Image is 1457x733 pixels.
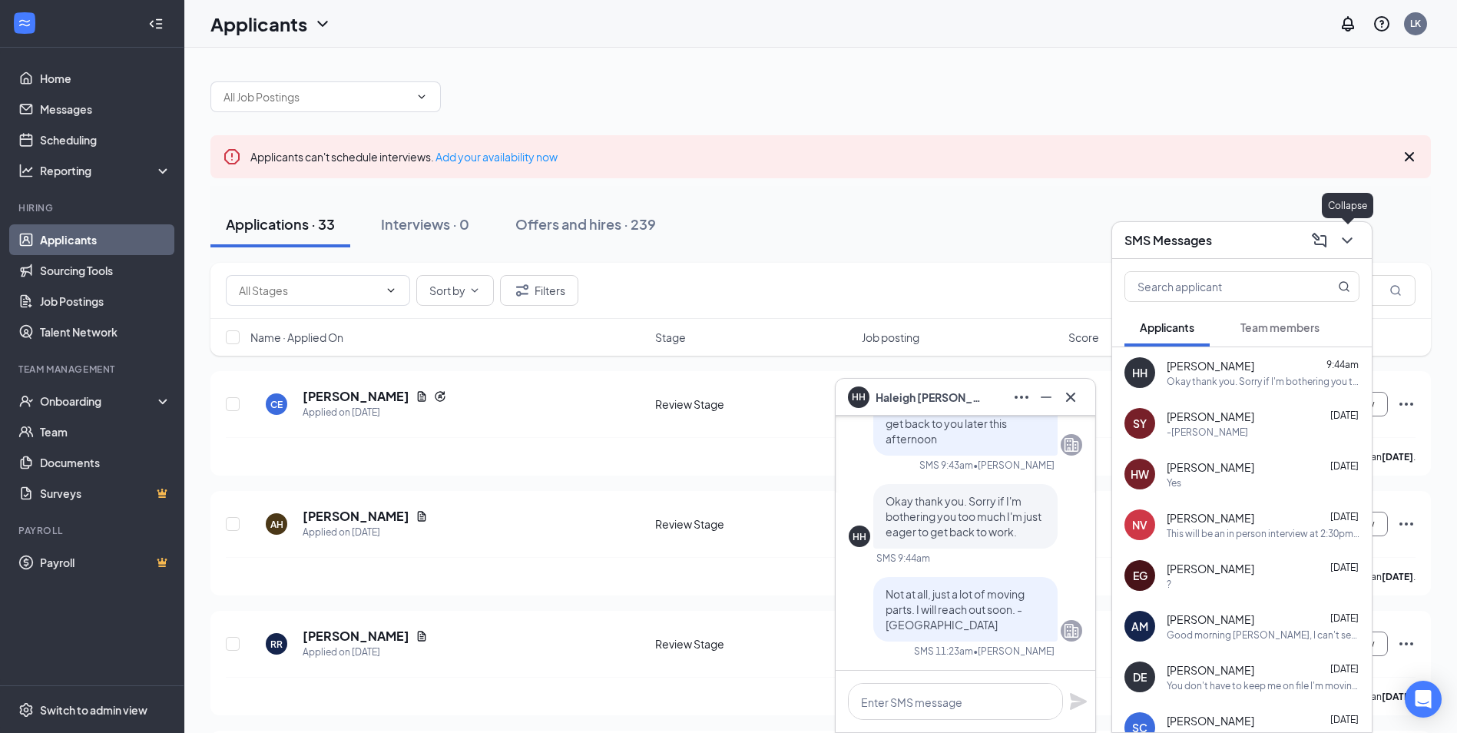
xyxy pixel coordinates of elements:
span: Job posting [862,330,919,345]
span: Applicants [1140,320,1194,334]
span: Haleigh [PERSON_NAME] [876,389,983,406]
a: Team [40,416,171,447]
div: This will be an in person interview at 2:30pm. Located at [STREET_ADDRESS] [1167,527,1359,540]
div: Reporting [40,163,172,178]
div: SY [1133,416,1147,431]
svg: QuestionInfo [1373,15,1391,33]
svg: Ellipses [1397,635,1416,653]
svg: UserCheck [18,393,34,409]
button: Cross [1058,385,1083,410]
div: Yes [1167,476,1181,489]
button: Sort byChevronDown [416,275,494,306]
div: LK [1410,17,1421,30]
div: EG [1133,568,1147,583]
svg: Company [1062,436,1081,454]
svg: Document [416,510,428,522]
svg: Filter [513,281,531,300]
h3: SMS Messages [1124,232,1212,249]
svg: WorkstreamLogo [17,15,32,31]
div: Offers and hires · 239 [515,214,656,234]
a: Sourcing Tools [40,255,171,286]
a: Talent Network [40,317,171,347]
svg: Notifications [1339,15,1357,33]
a: Applicants [40,224,171,255]
b: [DATE] [1382,451,1413,463]
span: Sort by [429,285,465,296]
div: Payroll [18,524,168,537]
div: DE [1133,669,1147,685]
button: Minimize [1034,385,1058,410]
div: Onboarding [40,393,158,409]
div: Review Stage [655,636,853,652]
svg: Plane [1069,692,1088,711]
svg: Cross [1061,388,1080,406]
svg: ChevronDown [416,91,428,103]
h5: [PERSON_NAME] [303,628,409,645]
svg: Ellipses [1397,395,1416,413]
span: [PERSON_NAME] [1167,662,1254,678]
div: AM [1131,619,1148,634]
svg: Minimize [1037,388,1055,406]
svg: ChevronDown [313,15,332,33]
input: All Job Postings [224,88,409,105]
span: [DATE] [1330,410,1359,421]
button: ComposeMessage [1307,228,1332,253]
span: [PERSON_NAME] [1167,612,1254,627]
a: Documents [40,447,171,478]
a: PayrollCrown [40,547,171,578]
svg: ChevronDown [469,284,481,297]
span: [PERSON_NAME] [1167,510,1254,526]
button: Ellipses [1009,385,1034,410]
svg: ChevronDown [1338,231,1356,250]
span: Not at all, just a lot of moving parts. I will reach out soon. - [GEOGRAPHIC_DATA] [886,587,1025,632]
a: SurveysCrown [40,478,171,509]
svg: ComposeMessage [1310,231,1329,250]
div: Open Intercom Messenger [1405,681,1442,718]
div: RR [270,638,283,651]
span: [DATE] [1330,460,1359,472]
a: Add your availability now [435,150,558,164]
div: Applied on [DATE] [303,525,428,540]
div: Applied on [DATE] [303,405,446,420]
div: Switch to admin view [40,702,147,718]
div: SMS 9:44am [876,552,930,565]
svg: Ellipses [1012,388,1031,406]
div: Okay thank you. Sorry if I'm bothering you too much I'm just eager to get back to work. [1167,375,1359,388]
svg: MagnifyingGlass [1338,280,1350,293]
div: Applied on [DATE] [303,645,428,660]
span: Team members [1240,320,1320,334]
span: Stage [655,330,686,345]
h1: Applicants [210,11,307,37]
b: [DATE] [1382,691,1413,702]
div: Collapse [1322,193,1373,218]
svg: ChevronDown [385,284,397,297]
span: [PERSON_NAME] [1167,409,1254,424]
input: Search applicant [1125,272,1307,301]
div: Interviews · 0 [381,214,469,234]
svg: MagnifyingGlass [1389,284,1402,297]
div: ? [1167,578,1171,591]
a: Scheduling [40,124,171,155]
div: SMS 11:23am [914,645,973,658]
div: HW [1131,466,1149,482]
span: [PERSON_NAME] [1167,459,1254,475]
button: ChevronDown [1335,228,1359,253]
h5: [PERSON_NAME] [303,508,409,525]
div: HH [853,530,866,543]
svg: Settings [18,702,34,718]
span: [PERSON_NAME] [1167,561,1254,576]
svg: Reapply [434,390,446,403]
a: Job Postings [40,286,171,317]
span: [DATE] [1330,663,1359,675]
span: [DATE] [1330,612,1359,624]
svg: Error [223,148,241,166]
span: 9:44am [1326,359,1359,370]
svg: Analysis [18,163,34,178]
span: Name · Applied On [250,330,343,345]
svg: Collapse [148,16,164,32]
div: Review Stage [655,516,853,532]
span: Okay thank you. Sorry if I'm bothering you too much I'm just eager to get back to work. [886,494,1041,539]
input: All Stages [239,282,379,299]
svg: Cross [1400,148,1419,166]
